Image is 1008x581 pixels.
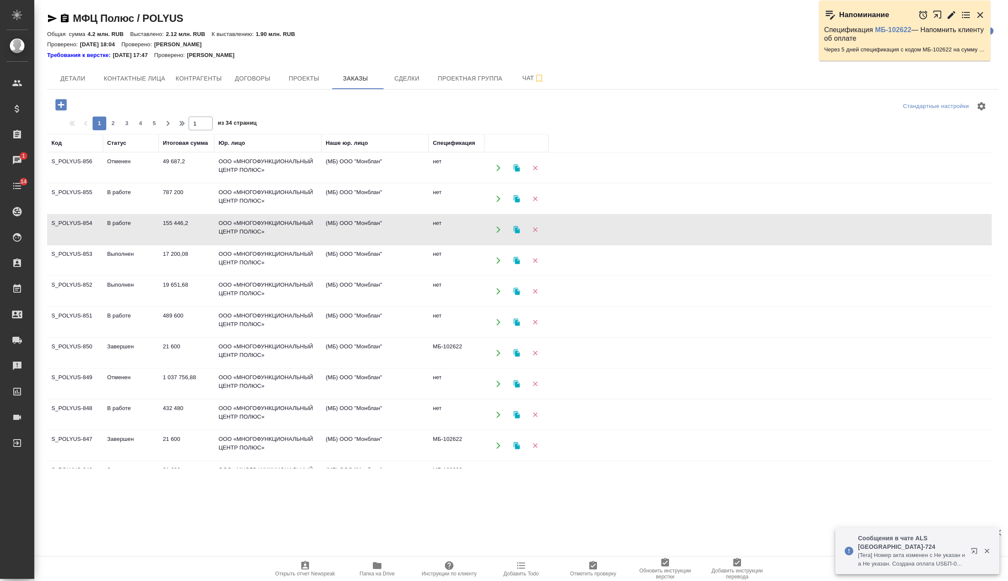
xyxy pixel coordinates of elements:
[321,307,429,337] td: (МБ) ООО "Монблан"
[269,557,341,581] button: Открыть отчет Newspeak
[422,571,477,577] span: Инструкции по клиенту
[429,431,484,461] td: МБ-102622
[429,369,484,399] td: нет
[824,26,985,43] p: Спецификация — Напомнить клиенту об оплате
[875,26,912,33] a: МБ-102622
[534,73,544,84] svg: Подписаться
[159,338,214,368] td: 21 600
[489,282,507,300] button: Открыть
[321,461,429,491] td: (МБ) ООО "Монблан"
[120,119,134,128] span: 3
[214,338,321,368] td: ООО «МНОГОФУНКЦИОНАЛЬНЫЙ ЦЕНТР ПОЛЮС»
[103,276,159,306] td: Выполнен
[975,10,985,20] button: Закрыть
[429,153,484,183] td: нет
[163,139,208,147] div: Итоговая сумма
[159,307,214,337] td: 489 600
[341,557,413,581] button: Папка на Drive
[104,73,165,84] span: Контактные лица
[526,375,544,392] button: Удалить
[485,557,557,581] button: Добавить Todo
[489,252,507,269] button: Открыть
[159,184,214,214] td: 787 200
[321,431,429,461] td: (МБ) ООО "Монблан"
[212,31,256,37] p: К выставлению:
[159,215,214,245] td: 155 446,2
[321,153,429,183] td: (МБ) ООО "Монблан"
[47,369,103,399] td: S_POLYUS-849
[256,31,302,37] p: 1.90 млн. RUB
[214,307,321,337] td: ООО «МНОГОФУНКЦИОНАЛЬНЫЙ ЦЕНТР ПОЛЮС»
[47,31,87,37] p: Общая сумма
[321,215,429,245] td: (МБ) ООО "Монблан"
[504,571,539,577] span: Добавить Todo
[134,119,147,128] span: 4
[839,11,889,19] p: Напоминание
[47,13,57,24] button: Скопировать ссылку для ЯМессенджера
[275,571,335,577] span: Открыть отчет Newspeak
[103,369,159,399] td: Отменен
[858,534,965,551] p: Сообщения в чате ALS [GEOGRAPHIC_DATA]-724
[489,344,507,362] button: Открыть
[321,400,429,430] td: (МБ) ООО "Монблан"
[47,431,103,461] td: S_POLYUS-847
[508,344,525,362] button: Клонировать
[120,117,134,130] button: 3
[166,31,212,37] p: 2.12 млн. RUB
[433,139,475,147] div: Спецификация
[570,571,616,577] span: Отметить проверку
[526,282,544,300] button: Удалить
[429,461,484,491] td: МБ-102622
[106,119,120,128] span: 2
[147,117,161,130] button: 5
[508,467,525,485] button: Клонировать
[508,252,525,269] button: Клонировать
[87,31,130,37] p: 4.2 млн. RUB
[52,73,93,84] span: Детали
[489,221,507,238] button: Открыть
[2,150,32,171] a: 1
[103,431,159,461] td: Завершен
[47,51,113,60] div: Нажми, чтобы открыть папку с инструкцией
[214,153,321,183] td: ООО «МНОГОФУНКЦИОНАЛЬНЫЙ ЦЕНТР ПОЛЮС»
[508,437,525,454] button: Клонировать
[130,31,166,37] p: Выставлено:
[47,276,103,306] td: S_POLYUS-852
[429,246,484,276] td: нет
[489,406,507,423] button: Открыть
[159,153,214,183] td: 49 687,2
[47,400,103,430] td: S_POLYUS-848
[360,571,395,577] span: Папка на Drive
[526,467,544,485] button: Удалить
[47,41,80,48] p: Проверено:
[80,41,122,48] p: [DATE] 18:04
[429,276,484,306] td: нет
[47,153,103,183] td: S_POLYUS-856
[901,100,971,113] div: split button
[214,184,321,214] td: ООО «МНОГОФУНКЦИОНАЛЬНЫЙ ЦЕНТР ПОЛЮС»
[526,159,544,177] button: Удалить
[159,246,214,276] td: 17 200,08
[47,307,103,337] td: S_POLYUS-851
[429,400,484,430] td: нет
[107,139,126,147] div: Статус
[429,184,484,214] td: нет
[557,557,629,581] button: Отметить проверку
[147,119,161,128] span: 5
[219,139,245,147] div: Юр. лицо
[47,51,113,60] a: Требования к верстке:
[232,73,273,84] span: Договоры
[326,139,368,147] div: Наше юр. лицо
[526,344,544,362] button: Удалить
[386,73,427,84] span: Сделки
[438,73,502,84] span: Проектная группа
[214,215,321,245] td: ООО «МНОГОФУНКЦИОНАЛЬНЫЙ ЦЕНТР ПОЛЮС»
[489,375,507,392] button: Открыть
[971,96,992,117] span: Настроить таблицу
[159,276,214,306] td: 19 651,68
[321,184,429,214] td: (МБ) ООО "Монблан"
[489,467,507,485] button: Открыть
[60,13,70,24] button: Скопировать ссылку
[966,542,986,563] button: Открыть в новой вкладке
[526,221,544,238] button: Удалить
